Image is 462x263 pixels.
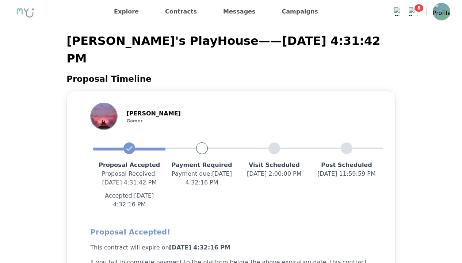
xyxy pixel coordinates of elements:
[169,244,230,251] b: [DATE] 4:32:16 PM
[66,32,396,67] p: [PERSON_NAME]'s PlayHouse — — [DATE] 4:31:42 PM
[93,191,165,209] p: Accepted: [DATE] 4:32:16 PM
[220,6,258,18] a: Messages
[279,6,321,18] a: Campaigns
[165,161,238,169] p: Payment Required
[126,118,181,124] p: Gamer
[310,169,383,178] p: [DATE] 11:59:59 PM
[93,161,165,169] p: Proposal Accepted
[90,243,372,252] p: This contract will expire on
[394,7,403,16] img: Chat
[111,6,142,18] a: Explore
[90,226,372,237] h2: Proposal Accepted!
[165,169,238,187] p: Payment due : [DATE] 4:32:16 PM
[238,161,310,169] p: Visit Scheduled
[66,73,396,85] h2: Proposal Timeline
[162,6,200,18] a: Contracts
[310,161,383,169] p: Post Scheduled
[415,4,423,12] span: 8
[93,169,165,187] p: Proposal Received : [DATE] 4:31:42 PM
[126,109,181,118] p: [PERSON_NAME]
[433,3,450,20] img: Profile
[238,169,310,178] p: [DATE] 2:00:00 PM
[91,103,117,129] img: Profile
[409,7,417,16] img: Bell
